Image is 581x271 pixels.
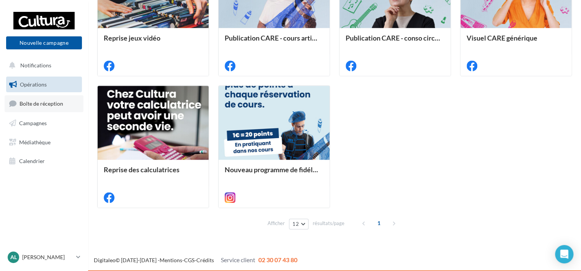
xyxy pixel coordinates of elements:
[221,256,255,263] span: Service client
[196,257,214,263] a: Crédits
[225,166,323,181] div: Nouveau programme de fidélité - Cours
[19,120,47,126] span: Campagnes
[104,166,202,181] div: Reprise des calculatrices
[289,219,308,229] button: 12
[6,36,82,49] button: Nouvelle campagne
[22,253,73,261] p: [PERSON_NAME]
[346,34,444,49] div: Publication CARE - conso circulaire
[5,57,80,73] button: Notifications
[94,257,297,263] span: © [DATE]-[DATE] - - -
[20,62,51,69] span: Notifications
[10,253,17,261] span: Al
[5,134,83,150] a: Médiathèque
[94,257,116,263] a: Digitaleo
[5,115,83,131] a: Campagnes
[555,245,573,263] div: Open Intercom Messenger
[5,95,83,112] a: Boîte de réception
[184,257,194,263] a: CGS
[268,220,285,227] span: Afficher
[20,100,63,107] span: Boîte de réception
[225,34,323,49] div: Publication CARE - cours artistiques et musicaux
[5,153,83,169] a: Calendrier
[20,81,47,88] span: Opérations
[160,257,182,263] a: Mentions
[292,221,299,227] span: 12
[19,158,45,164] span: Calendrier
[19,139,51,145] span: Médiathèque
[373,217,385,229] span: 1
[313,220,344,227] span: résultats/page
[6,250,82,264] a: Al [PERSON_NAME]
[5,77,83,93] a: Opérations
[467,34,565,49] div: Visuel CARE générique
[258,256,297,263] span: 02 30 07 43 80
[104,34,202,49] div: Reprise jeux vidéo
